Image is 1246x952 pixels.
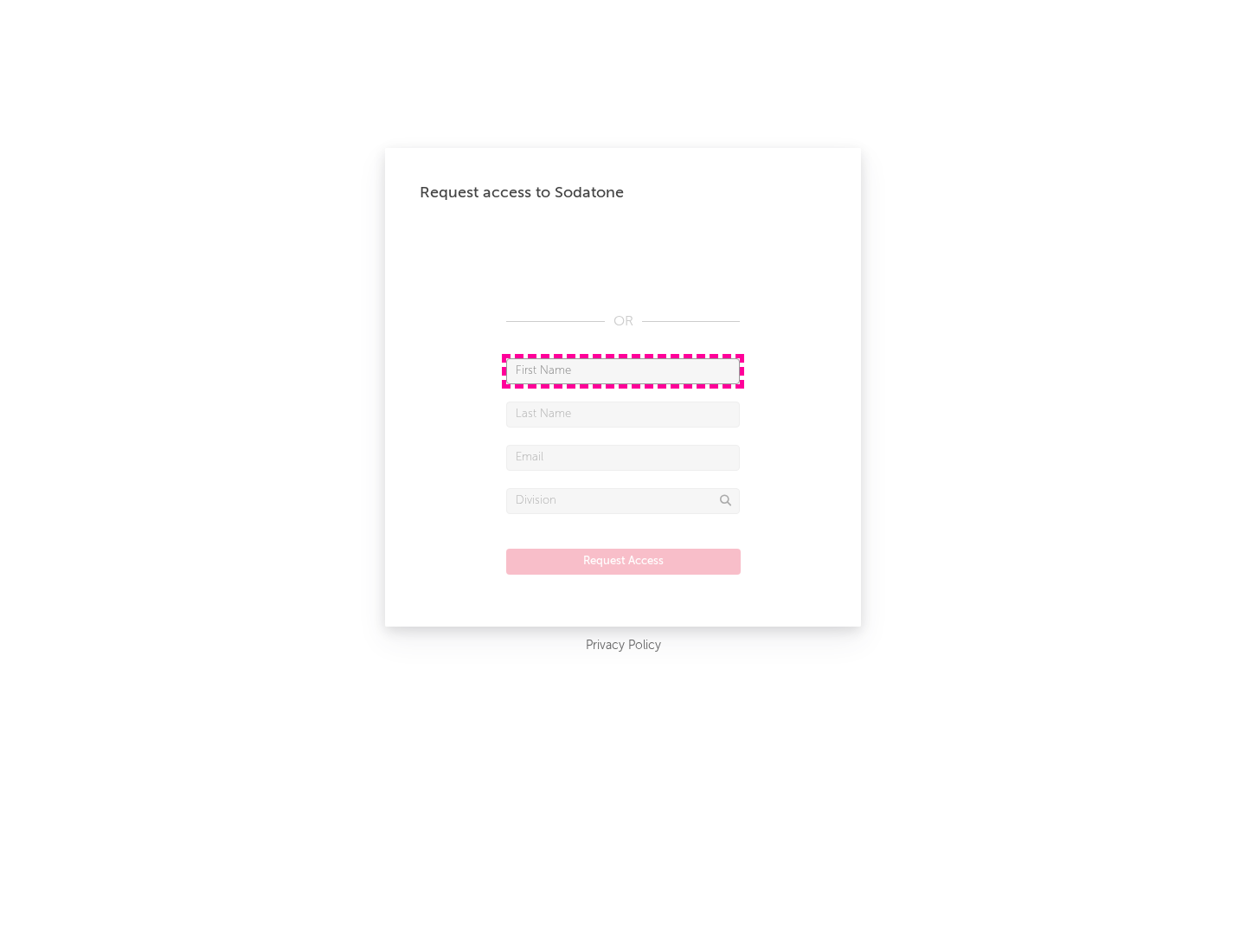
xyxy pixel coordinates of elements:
div: OR [506,312,740,332]
input: Division [506,488,740,514]
input: Last Name [506,402,740,428]
input: Email [506,445,740,471]
a: Privacy Policy [586,635,661,657]
button: Request Access [506,549,741,575]
input: First Name [506,358,740,384]
div: Request access to Sodatone [420,183,826,203]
